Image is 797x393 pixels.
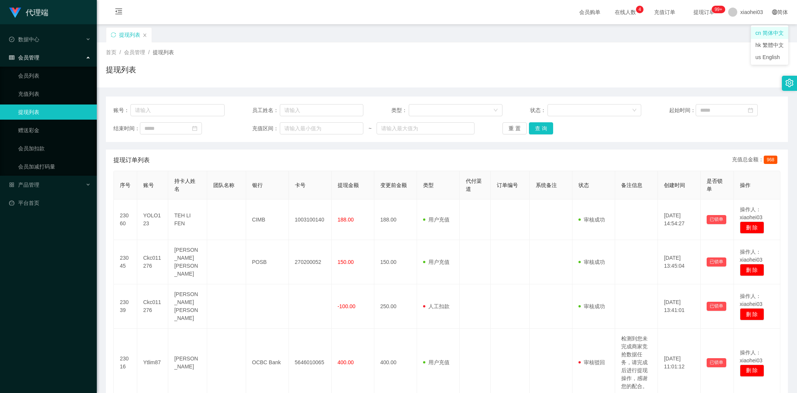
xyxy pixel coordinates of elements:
[289,240,332,284] td: 270200052
[502,122,527,134] button: 重 置
[106,64,136,75] h1: 提现列表
[113,125,140,133] span: 结束时间：
[295,182,305,188] span: 卡号
[578,359,605,365] span: 审核驳回
[578,259,605,265] span: 审核成功
[26,0,48,25] h1: 代理端
[493,108,498,113] i: 图标: down
[740,221,764,234] button: 删 除
[707,215,726,224] button: 已锁单
[106,0,132,25] i: 图标: menu-fold
[168,200,207,240] td: TEH LI FEN
[740,206,763,220] span: 操作人：xiaohei03
[114,284,137,329] td: 23039
[130,104,225,116] input: 请输入
[690,9,718,15] span: 提现订单
[338,217,354,223] span: 188.00
[740,182,750,188] span: 操作
[536,182,557,188] span: 系统备注
[611,9,640,15] span: 在线人数
[664,182,685,188] span: 创建时间
[246,200,289,240] td: CIMB
[18,104,91,120] a: 提现列表
[119,49,121,55] span: /
[18,141,91,156] a: 会员加扣款
[658,284,701,329] td: [DATE] 13:41:01
[111,32,116,37] i: 图标: sync
[764,156,777,164] span: 968
[707,257,726,267] button: 已锁单
[9,55,39,61] span: 会员管理
[391,106,409,114] span: 类型：
[621,182,642,188] span: 备注信息
[252,125,280,133] span: 充值区间：
[246,240,289,284] td: POSB
[636,6,643,13] sup: 4
[578,182,589,188] span: 状态
[168,284,207,329] td: [PERSON_NAME] [PERSON_NAME]
[174,178,195,192] span: 持卡人姓名
[280,104,363,116] input: 请输入
[113,106,130,114] span: 账号：
[338,259,354,265] span: 150.00
[712,6,725,13] sup: 1192
[658,240,701,284] td: [DATE] 13:45:04
[18,86,91,101] a: 充值列表
[658,200,701,240] td: [DATE] 14:54:27
[114,200,137,240] td: 23060
[578,303,605,309] span: 审核成功
[137,200,168,240] td: YOLO123
[289,200,332,240] td: 1003100140
[740,249,763,263] span: 操作人：xiaohei03
[669,106,696,114] span: 起始时间：
[380,182,407,188] span: 变更前金额
[137,240,168,284] td: Ckc011276
[143,182,154,188] span: 账号
[740,264,764,276] button: 删 除
[423,182,434,188] span: 类型
[9,8,21,18] img: logo.9652507e.png
[748,108,753,113] i: 图标: calendar
[423,217,450,223] span: 用户充值
[280,122,363,134] input: 请输入最小值为
[740,308,764,320] button: 删 除
[119,28,140,42] div: 提现列表
[751,39,788,51] li: hk 繁體中文
[740,293,763,307] span: 操作人：xiaohei03
[707,358,726,367] button: 已锁单
[120,182,130,188] span: 序号
[106,49,116,55] span: 首页
[707,302,726,311] button: 已锁单
[338,303,355,309] span: -100.00
[466,178,482,192] span: 代付渠道
[374,240,417,284] td: 150.00
[740,365,764,377] button: 删 除
[772,9,777,15] i: 图标: global
[707,178,723,192] span: 是否锁单
[497,182,518,188] span: 订单编号
[578,217,605,223] span: 审核成功
[374,284,417,329] td: 250.00
[363,125,377,133] span: ~
[9,182,14,187] i: 图标: appstore-o
[18,123,91,138] a: 赠送彩金
[168,240,207,284] td: [PERSON_NAME] [PERSON_NAME]
[423,359,450,365] span: 用户充值
[374,200,417,240] td: 188.00
[18,68,91,83] a: 会员列表
[153,49,174,55] span: 提现列表
[143,33,147,37] i: 图标: close
[423,259,450,265] span: 用户充值
[377,122,474,134] input: 请输入最大值为
[252,106,280,114] span: 员工姓名：
[148,49,150,55] span: /
[9,9,48,15] a: 代理端
[530,106,547,114] span: 状态：
[9,195,91,211] a: 图标: dashboard平台首页
[338,182,359,188] span: 提现金额
[9,37,14,42] i: 图标: check-circle-o
[114,240,137,284] td: 23045
[751,51,788,63] li: us English
[113,156,150,165] span: 提现订单列表
[252,182,263,188] span: 银行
